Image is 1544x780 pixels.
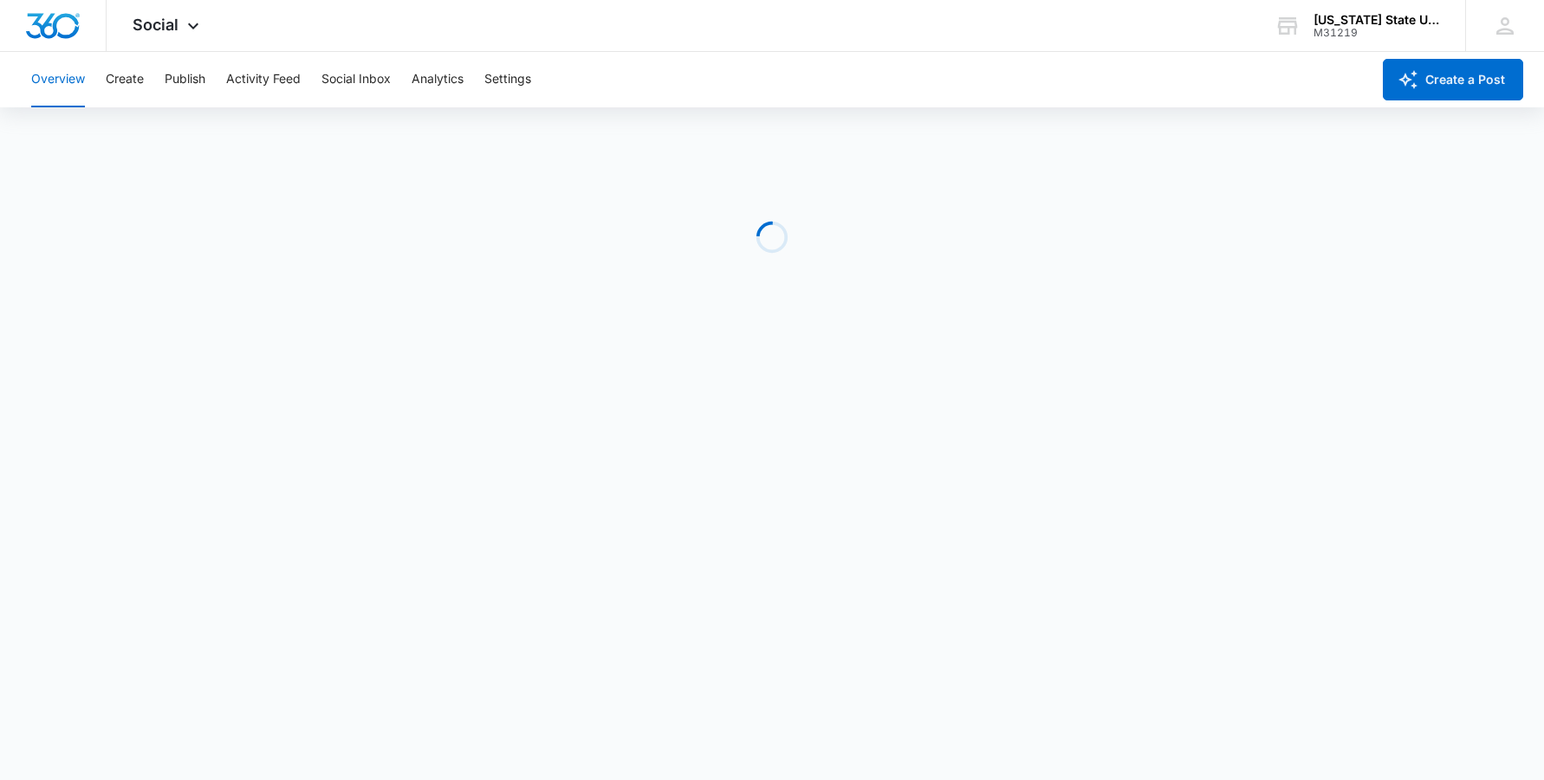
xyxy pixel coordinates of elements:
div: account name [1314,13,1440,27]
button: Overview [31,52,85,107]
button: Publish [165,52,205,107]
button: Analytics [412,52,464,107]
button: Create [106,52,144,107]
button: Social Inbox [321,52,391,107]
button: Create a Post [1383,59,1523,100]
span: Social [133,16,178,34]
button: Settings [484,52,531,107]
div: account id [1314,27,1440,39]
button: Activity Feed [226,52,301,107]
